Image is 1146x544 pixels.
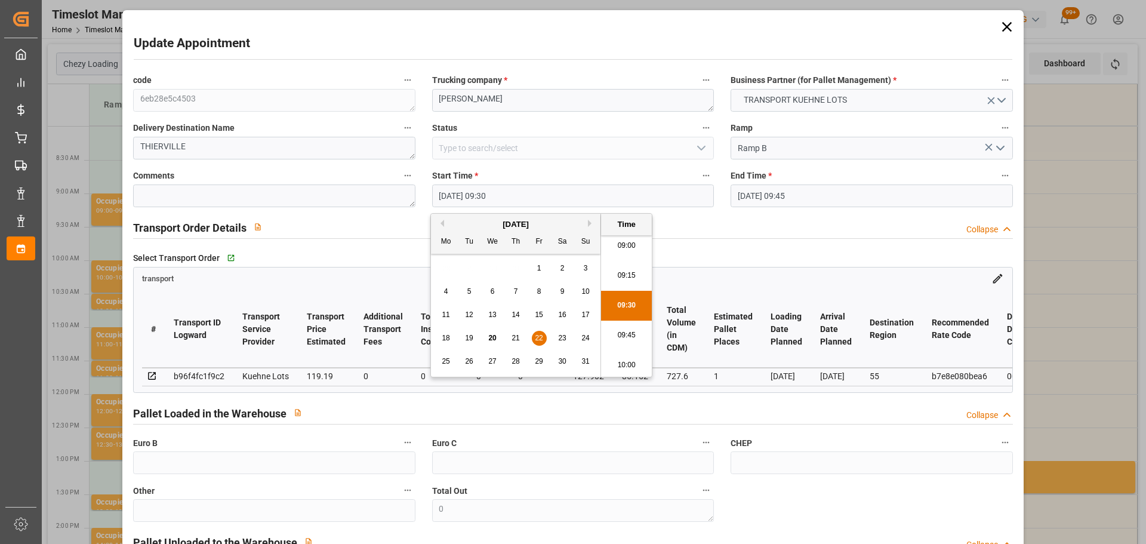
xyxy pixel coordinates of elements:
span: Status [432,122,457,134]
span: 15 [535,311,543,319]
span: 28 [512,357,519,365]
button: Euro B [400,435,415,450]
div: Choose Sunday, August 10th, 2025 [578,284,593,299]
div: 119.19 [307,369,346,383]
button: Status [698,120,714,136]
li: 09:00 [601,231,652,261]
div: Tu [462,235,477,250]
div: Choose Saturday, August 23rd, 2025 [555,331,570,346]
span: Business Partner (for Pallet Management) [731,74,897,87]
li: 09:30 [601,291,652,321]
div: Choose Monday, August 11th, 2025 [439,308,454,322]
div: Fr [532,235,547,250]
div: Su [578,235,593,250]
div: Choose Sunday, August 17th, 2025 [578,308,593,322]
div: Choose Tuesday, August 26th, 2025 [462,354,477,369]
div: Choose Thursday, August 14th, 2025 [509,308,523,322]
div: [DATE] [431,219,600,230]
span: 27 [488,357,496,365]
span: 26 [465,357,473,365]
span: 8 [537,287,541,296]
button: Trucking company * [698,72,714,88]
div: month 2025-08 [435,257,597,373]
div: 727.6 [667,369,696,383]
div: Choose Tuesday, August 5th, 2025 [462,284,477,299]
button: Comments [400,168,415,183]
div: Choose Sunday, August 3rd, 2025 [578,261,593,276]
span: 30 [558,357,566,365]
div: Choose Monday, August 4th, 2025 [439,284,454,299]
div: 0 [363,369,403,383]
div: [DATE] [771,369,802,383]
div: Choose Saturday, August 30th, 2025 [555,354,570,369]
button: Total Out [698,482,714,498]
div: Collapse [966,409,998,422]
span: 9 [560,287,565,296]
button: Other [400,482,415,498]
h2: Pallet Loaded in the Warehouse [133,405,286,422]
span: 2 [560,264,565,272]
div: Choose Sunday, August 31st, 2025 [578,354,593,369]
span: Delivery Destination Name [133,122,235,134]
input: Type to search/select [432,137,714,159]
th: Loading Date Planned [762,291,811,368]
span: 7 [514,287,518,296]
span: 11 [442,311,449,319]
th: Transport ID Logward [165,291,233,368]
span: transport [142,274,174,283]
div: 55 [870,369,914,383]
div: Choose Wednesday, August 13th, 2025 [485,308,500,322]
textarea: THIERVILLE [133,137,415,159]
h2: Update Appointment [134,34,250,53]
span: 19 [465,334,473,342]
span: Select Transport Order [133,252,220,265]
div: 1 [714,369,753,383]
span: code [133,74,152,87]
span: Comments [133,170,174,182]
li: 10:00 [601,351,652,380]
div: Choose Wednesday, August 6th, 2025 [485,284,500,299]
input: DD-MM-YYYY HH:MM [731,185,1012,207]
div: Choose Friday, August 15th, 2025 [532,308,547,322]
span: 18 [442,334,449,342]
div: Sa [555,235,570,250]
button: View description [247,216,269,238]
div: Mo [439,235,454,250]
span: 3 [584,264,588,272]
div: Choose Thursday, August 7th, 2025 [509,284,523,299]
button: code [400,72,415,88]
li: 09:15 [601,261,652,291]
span: 5 [467,287,472,296]
span: TRANSPORT KUEHNE LOTS [738,94,853,106]
span: 16 [558,311,566,319]
button: open menu [692,139,710,158]
span: 6 [491,287,495,296]
button: Delivery Destination Name [400,120,415,136]
span: Total Out [432,485,467,497]
span: 13 [488,311,496,319]
div: Choose Friday, August 8th, 2025 [532,284,547,299]
th: Total Volume (in CDM) [658,291,705,368]
th: Additional Transport Fees [355,291,412,368]
button: Next Month [588,220,595,227]
div: b7e8e080bea6 [932,369,989,383]
input: Type to search/select [731,137,1012,159]
button: open menu [731,89,1012,112]
a: transport [142,273,174,282]
span: Trucking company [432,74,507,87]
button: Business Partner (for Pallet Management) * [997,72,1013,88]
span: 20 [488,334,496,342]
span: 29 [535,357,543,365]
button: Start Time * [698,168,714,183]
span: 31 [581,357,589,365]
div: Choose Thursday, August 21st, 2025 [509,331,523,346]
div: Choose Wednesday, August 20th, 2025 [485,331,500,346]
span: 1 [537,264,541,272]
span: Euro C [432,437,457,450]
div: Choose Friday, August 1st, 2025 [532,261,547,276]
div: Choose Monday, August 25th, 2025 [439,354,454,369]
span: 12 [465,311,473,319]
span: 21 [512,334,519,342]
div: Choose Friday, August 22nd, 2025 [532,331,547,346]
div: b96f4fc1f9c2 [174,369,224,383]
